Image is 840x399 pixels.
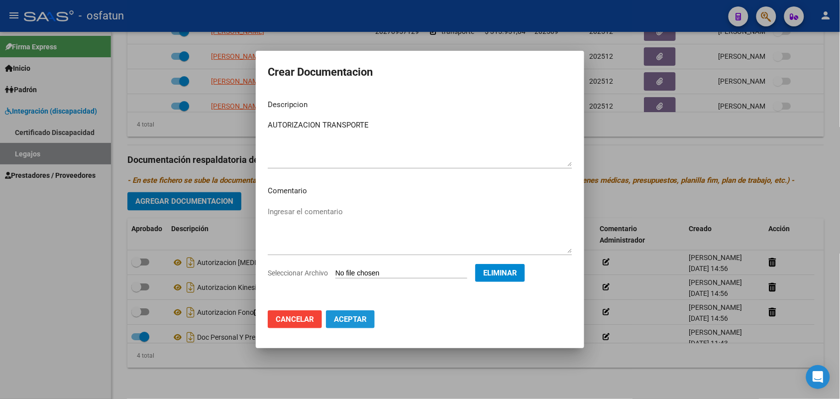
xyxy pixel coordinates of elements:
[334,315,367,324] span: Aceptar
[268,99,572,111] p: Descripcion
[806,365,830,389] div: Open Intercom Messenger
[276,315,314,324] span: Cancelar
[268,63,572,82] h2: Crear Documentacion
[268,185,572,197] p: Comentario
[475,264,525,282] button: Eliminar
[326,310,375,328] button: Aceptar
[483,268,517,277] span: Eliminar
[268,310,322,328] button: Cancelar
[268,269,328,277] span: Seleccionar Archivo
